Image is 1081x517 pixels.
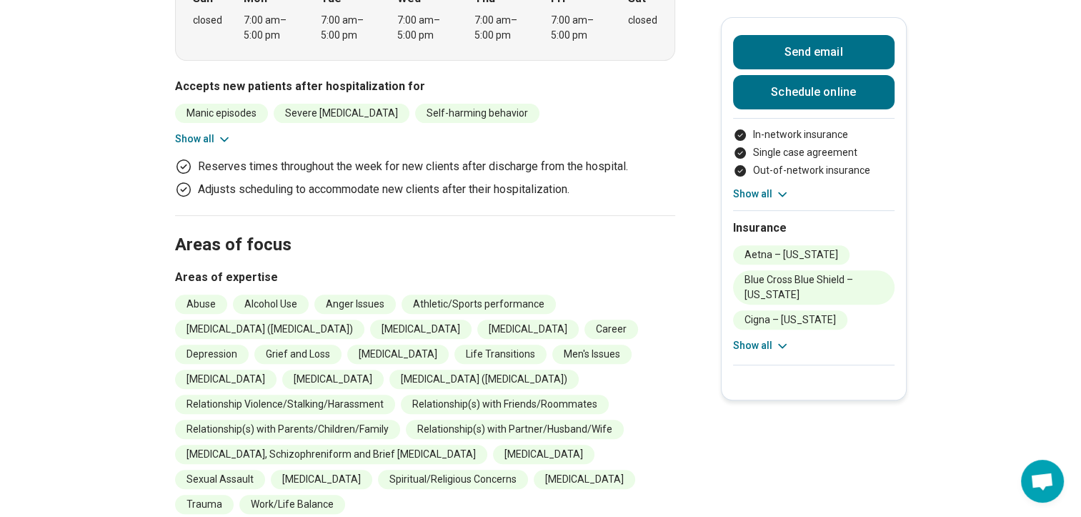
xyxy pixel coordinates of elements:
[193,13,222,28] div: closed
[175,470,265,489] li: Sexual Assault
[175,395,395,414] li: Relationship Violence/Stalking/Harassment
[493,445,594,464] li: [MEDICAL_DATA]
[389,370,579,389] li: [MEDICAL_DATA] ([MEDICAL_DATA])
[282,370,384,389] li: [MEDICAL_DATA]
[415,104,539,123] li: Self-harming behavior
[314,295,396,314] li: Anger Issues
[370,320,472,339] li: [MEDICAL_DATA]
[175,295,227,314] li: Abuse
[454,345,547,364] li: Life Transitions
[401,395,609,414] li: Relationship(s) with Friends/Roommates
[347,345,449,364] li: [MEDICAL_DATA]
[175,345,249,364] li: Depression
[584,320,638,339] li: Career
[474,13,529,43] div: 7:00 am – 5:00 pm
[733,338,789,353] button: Show all
[552,345,632,364] li: Men's Issues
[175,370,277,389] li: [MEDICAL_DATA]
[397,13,452,43] div: 7:00 am – 5:00 pm
[175,445,487,464] li: [MEDICAL_DATA], Schizophreniform and Brief [MEDICAL_DATA]
[198,181,569,198] p: Adjusts scheduling to accommodate new clients after their hospitalization.
[175,420,400,439] li: Relationship(s) with Parents/Children/Family
[175,269,675,286] h3: Areas of expertise
[239,495,345,514] li: Work/Life Balance
[733,220,895,237] h2: Insurance
[733,310,847,330] li: Cigna – [US_STATE]
[551,13,606,43] div: 7:00 am – 5:00 pm
[271,470,372,489] li: [MEDICAL_DATA]
[733,163,895,178] li: Out-of-network insurance
[175,199,675,257] h2: Areas of focus
[175,132,231,147] button: Show all
[175,495,234,514] li: Trauma
[733,127,895,142] li: In-network insurance
[233,295,309,314] li: Alcohol Use
[274,104,409,123] li: Severe [MEDICAL_DATA]
[733,127,895,178] ul: Payment options
[175,320,364,339] li: [MEDICAL_DATA] ([MEDICAL_DATA])
[406,420,624,439] li: Relationship(s) with Partner/Husband/Wife
[733,35,895,69] button: Send email
[733,187,789,202] button: Show all
[1021,460,1064,503] a: Open chat
[733,245,850,265] li: Aetna – [US_STATE]
[733,75,895,109] a: Schedule online
[175,78,675,95] h3: Accepts new patients after hospitalization for
[378,470,528,489] li: Spiritual/Religious Concerns
[628,13,657,28] div: closed
[175,104,268,123] li: Manic episodes
[733,145,895,160] li: Single case agreement
[321,13,376,43] div: 7:00 am – 5:00 pm
[534,470,635,489] li: [MEDICAL_DATA]
[198,158,628,175] p: Reserves times throughout the week for new clients after discharge from the hospital.
[254,345,342,364] li: Grief and Loss
[402,295,556,314] li: Athletic/Sports performance
[733,270,895,305] li: Blue Cross Blue Shield – [US_STATE]
[477,320,579,339] li: [MEDICAL_DATA]
[244,13,299,43] div: 7:00 am – 5:00 pm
